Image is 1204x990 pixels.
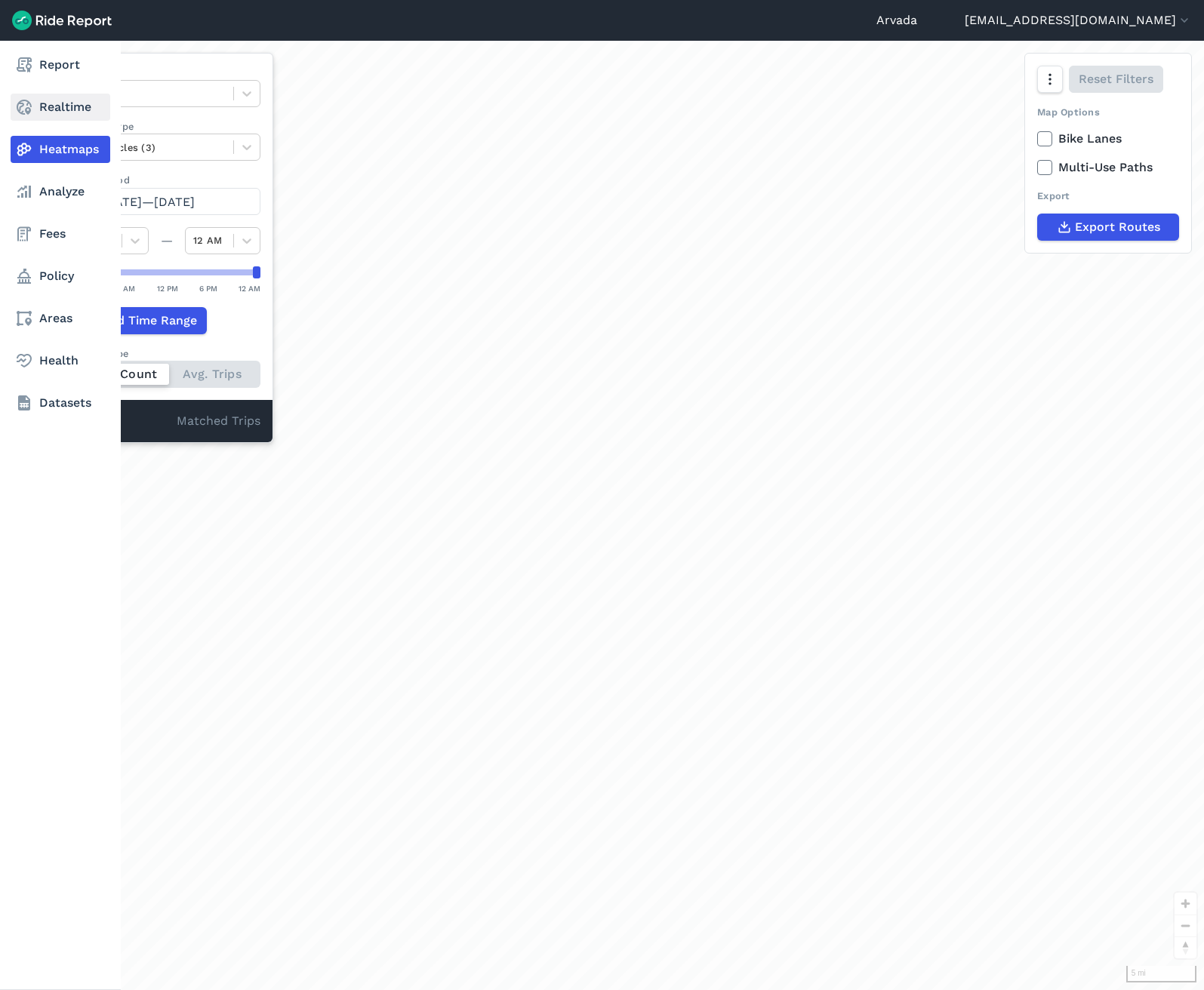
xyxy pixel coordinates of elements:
a: Analyze [11,178,110,205]
a: Datasets [11,389,110,417]
button: Add Time Range [73,307,207,334]
label: Vehicle Type [73,119,260,134]
div: 12 PM [157,281,178,295]
a: Fees [11,220,110,247]
span: Export Routes [1075,218,1160,236]
div: Matched Trips [61,400,273,442]
div: - [73,412,177,432]
a: Health [11,347,110,374]
div: Map Options [1037,105,1179,119]
a: Heatmaps [11,136,110,163]
img: Ride Report [12,11,112,30]
div: — [149,232,185,250]
div: 12 AM [239,281,260,295]
div: 6 PM [199,281,217,295]
span: [DATE]—[DATE] [101,195,195,209]
a: Arvada [876,11,917,29]
label: Multi-Use Paths [1037,158,1179,177]
label: Data Type [73,66,260,80]
span: Add Time Range [101,312,197,330]
a: Report [11,51,110,78]
button: Reset Filters [1069,66,1163,93]
a: Policy [11,263,110,290]
button: [EMAIL_ADDRESS][DOMAIN_NAME] [965,11,1192,29]
div: loading [48,41,1204,990]
button: Export Routes [1037,214,1179,241]
a: Realtime [11,94,110,121]
a: Areas [11,305,110,332]
div: 6 AM [116,281,135,295]
div: Count Type [73,346,260,361]
span: Reset Filters [1079,70,1153,88]
label: Data Period [73,173,260,187]
label: Bike Lanes [1037,130,1179,148]
div: Export [1037,189,1179,203]
button: [DATE]—[DATE] [73,188,260,215]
